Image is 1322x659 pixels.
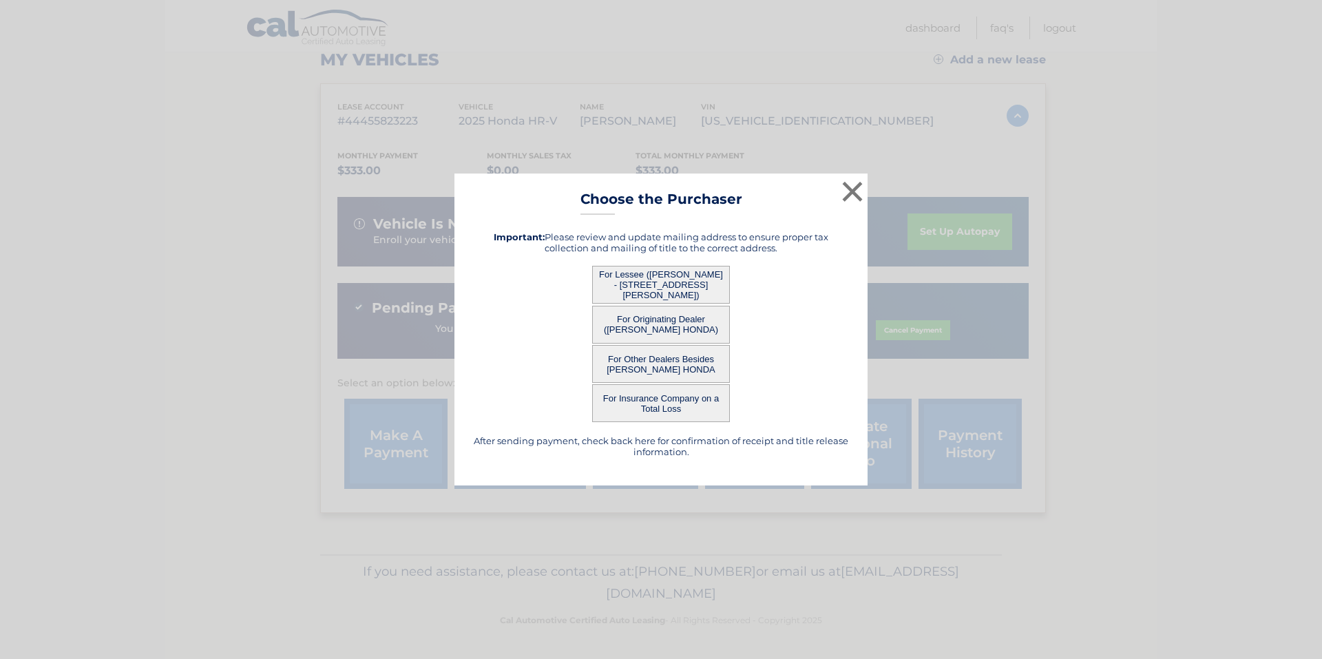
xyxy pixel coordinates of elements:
[494,231,545,242] strong: Important:
[472,435,850,457] h5: After sending payment, check back here for confirmation of receipt and title release information.
[592,345,730,383] button: For Other Dealers Besides [PERSON_NAME] HONDA
[472,231,850,253] h5: Please review and update mailing address to ensure proper tax collection and mailing of title to ...
[580,191,742,215] h3: Choose the Purchaser
[839,178,866,205] button: ×
[592,384,730,422] button: For Insurance Company on a Total Loss
[592,266,730,304] button: For Lessee ([PERSON_NAME] - [STREET_ADDRESS][PERSON_NAME])
[592,306,730,344] button: For Originating Dealer ([PERSON_NAME] HONDA)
